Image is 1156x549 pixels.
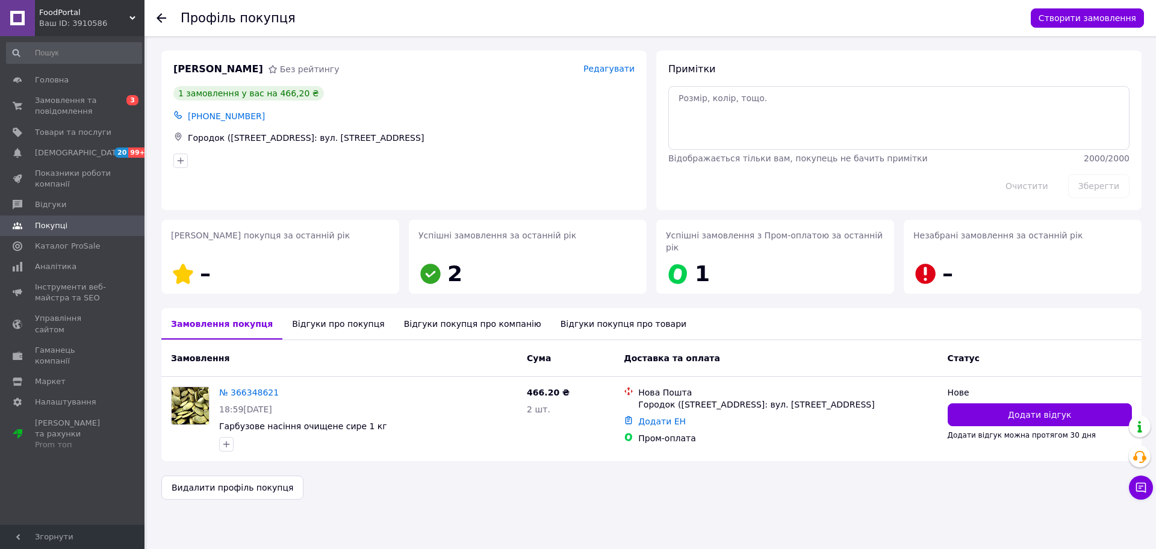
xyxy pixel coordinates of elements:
button: Чат з покупцем [1129,476,1153,500]
span: [PERSON_NAME] покупця за останній рік [171,231,350,240]
span: Маркет [35,376,66,387]
div: Повернутися назад [157,12,166,24]
div: Відгуки покупця про товари [551,308,696,340]
span: Відгуки [35,199,66,210]
span: Cума [527,353,551,363]
span: 2000 / 2000 [1084,154,1130,163]
div: Ваш ID: 3910586 [39,18,144,29]
button: Видалити профіль покупця [161,476,303,500]
span: Успішні замовлення з Пром-оплатою за останній рік [666,231,883,252]
div: Городок ([STREET_ADDRESS]: вул. [STREET_ADDRESS] [638,399,937,411]
span: – [942,261,953,286]
button: Додати відгук [948,403,1132,426]
span: Головна [35,75,69,85]
div: Відгуки про покупця [282,308,394,340]
div: Нова Пошта [638,386,937,399]
span: 466.20 ₴ [527,388,570,397]
div: Відгуки покупця про компанію [394,308,551,340]
div: Замовлення покупця [161,308,282,340]
span: Управління сайтом [35,313,111,335]
span: 1 [695,261,710,286]
span: 3 [126,95,138,105]
span: FoodPortal [39,7,129,18]
span: 2 [447,261,462,286]
span: Інструменти веб-майстра та SEO [35,282,111,303]
div: Нове [948,386,1132,399]
img: Фото товару [172,387,209,424]
span: [PERSON_NAME] [173,63,263,76]
span: Доставка та оплата [624,353,720,363]
span: 99+ [128,147,148,158]
span: Товари та послуги [35,127,111,138]
a: № 366348621 [219,388,279,397]
span: 20 [114,147,128,158]
span: Замовлення та повідомлення [35,95,111,117]
span: [DEMOGRAPHIC_DATA] [35,147,124,158]
div: Городок ([STREET_ADDRESS]: вул. [STREET_ADDRESS] [185,129,637,146]
span: [PHONE_NUMBER] [188,111,265,121]
span: [PERSON_NAME] та рахунки [35,418,111,451]
div: Пром-оплата [638,432,937,444]
span: 2 шт. [527,405,550,414]
span: Показники роботи компанії [35,168,111,190]
a: Додати ЕН [638,417,686,426]
span: 18:59[DATE] [219,405,272,414]
span: Аналітика [35,261,76,272]
span: Незабрані замовлення за останній рік [913,231,1083,240]
h1: Профіль покупця [181,11,296,25]
span: Редагувати [583,64,635,73]
span: Гаманець компанії [35,345,111,367]
span: Налаштування [35,397,96,408]
span: Додати відгук можна протягом 30 дня [948,431,1096,439]
button: Створити замовлення [1031,8,1144,28]
span: Статус [948,353,980,363]
span: Додати відгук [1008,409,1071,421]
span: Замовлення [171,353,229,363]
a: Гарбузове насіння очищене сире 1 кг [219,421,387,431]
input: Пошук [6,42,142,64]
span: Успішні замовлення за останній рік [418,231,576,240]
span: Примітки [668,63,715,75]
a: Фото товару [171,386,210,425]
div: Prom топ [35,439,111,450]
span: Каталог ProSale [35,241,100,252]
div: 1 замовлення у вас на 466,20 ₴ [173,86,324,101]
span: Покупці [35,220,67,231]
span: Відображається тільки вам, покупець не бачить примітки [668,154,928,163]
span: – [200,261,211,286]
span: Без рейтингу [280,64,340,74]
